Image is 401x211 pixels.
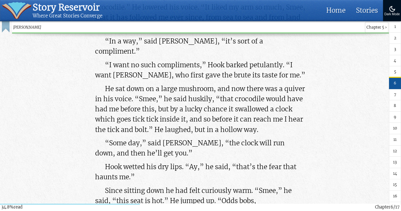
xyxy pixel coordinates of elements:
span: 12 [393,148,397,154]
a: 4 [389,55,401,67]
span: 7 [394,92,396,98]
a: 10 [389,123,401,134]
span: Chapter 5 › [365,22,388,33]
span: 16 [393,193,397,199]
span: 10 [393,125,397,131]
a: 6 [389,78,401,89]
span: 8 [394,103,396,109]
p: “I want no such compliments,” Hook barked petulantly. “I want [PERSON_NAME], who first gave the b... [95,60,306,80]
a: 11 [389,134,401,146]
span: 2 [394,35,396,41]
span: 15 [393,182,397,188]
span: 3 [394,46,396,52]
a: 7 [389,89,401,101]
span: 13 [393,159,397,165]
a: 8 [389,100,401,112]
a: 9 [389,112,401,123]
span: 11 [393,137,397,143]
div: Chapter /17 [375,204,400,211]
a: 16 [389,191,401,202]
p: “Some day,” said [PERSON_NAME], “the clock will run down, and then he’ll get you.” [95,138,306,158]
p: “In a way,” said [PERSON_NAME], “it’s sort of a compliment.” [95,36,306,56]
span: 34.8% [1,205,14,210]
a: 14 [389,168,401,180]
a: 5 [389,66,401,78]
a: 3 [389,44,401,55]
a: 13 [389,157,401,168]
a: 1 [389,21,401,33]
span: 14 [393,171,397,177]
div: Where Great Stories Converge [33,13,102,19]
a: 2 [389,33,401,44]
div: Dark Mode [384,13,400,16]
a: 12 [389,146,401,157]
span: 4 [394,58,396,64]
span: 5 [394,69,396,75]
img: Turn On Dark Mode [388,5,396,13]
span: 9 [394,114,396,120]
a: 15 [389,179,401,191]
span: [PERSON_NAME] [13,24,362,30]
span: 6 [391,205,393,210]
img: icon of book with waver spilling out. [2,2,31,19]
span: 6 [394,80,396,86]
div: Story Reservoir [33,2,102,13]
p: Hook wetted his dry lips. “Ay,” he said, “that’s the fear that haunts me.” [95,162,306,182]
p: He sat down on a large mushroom, and now there was a quiver in his voice. “Smee,” he said huskily... [95,84,306,135]
div: read [1,204,23,211]
span: 1 [394,24,396,30]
